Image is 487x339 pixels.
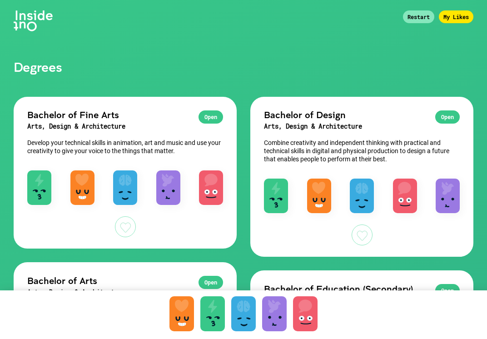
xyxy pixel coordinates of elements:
[435,110,460,124] div: Open
[27,109,223,120] h2: Bachelor of Fine Arts
[264,109,460,120] h2: Bachelor of Design
[264,120,460,132] h3: Arts, Design & Architecture
[435,284,460,297] div: Open
[27,139,223,155] p: Develop your technical skills in animation, art and music and use your creativity to give your vo...
[439,12,487,21] a: My Likes
[264,283,460,306] h2: Bachelor of Education (Secondary) (Honours)
[199,276,223,289] div: Open
[403,10,434,23] div: Restart
[264,139,460,163] p: Combine creativity and independent thinking with practical and technical skills in digital and ph...
[27,120,223,132] h3: Arts, Design & Architecture
[439,10,473,23] div: My Likes
[14,97,237,249] a: OpenBachelor of Fine ArtsArts, Design & ArchitectureDevelop your technical skills in animation, a...
[27,286,223,298] h3: Arts, Design & Architecture
[250,97,473,257] a: OpenBachelor of DesignArts, Design & ArchitectureCombine creativity and independent thinking with...
[199,110,223,124] div: Open
[27,274,223,286] h2: Bachelor of Arts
